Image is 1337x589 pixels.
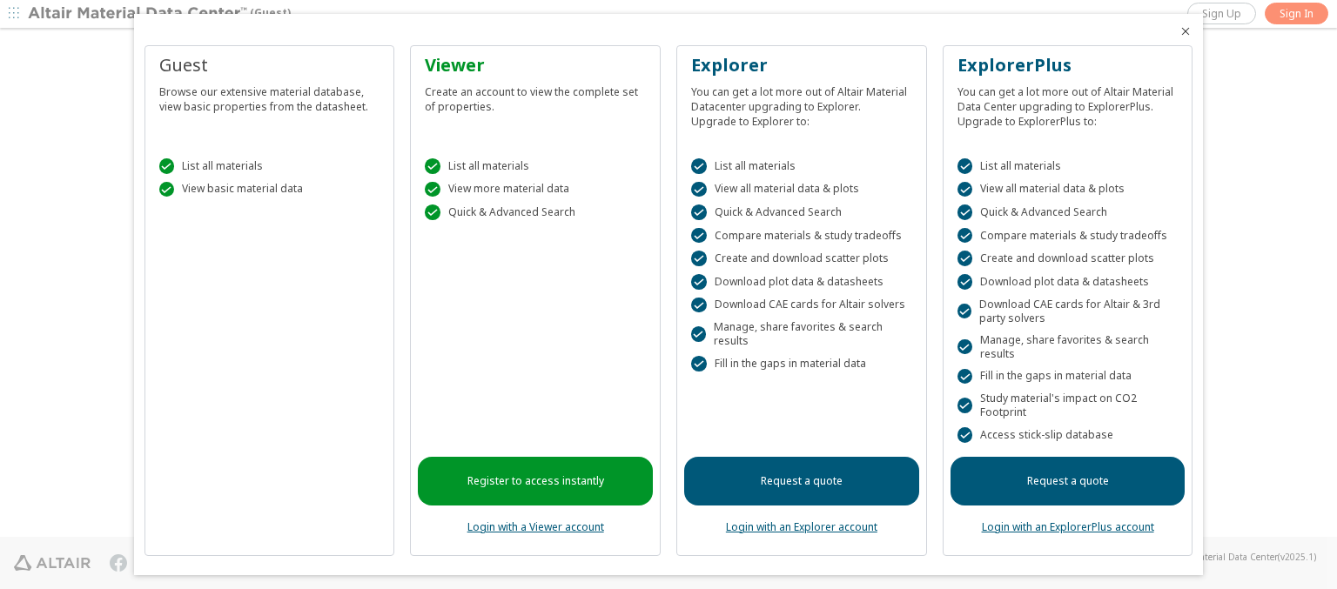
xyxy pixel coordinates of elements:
[957,228,1179,244] div: Compare materials & study tradeoffs
[691,158,912,174] div: List all materials
[159,158,175,174] div: 
[691,298,912,313] div: Download CAE cards for Altair solvers
[957,298,1179,325] div: Download CAE cards for Altair & 3rd party solvers
[1179,24,1193,38] button: Close
[425,158,440,174] div: 
[957,427,973,443] div: 
[425,77,646,114] div: Create an account to view the complete set of properties.
[691,204,912,220] div: Quick & Advanced Search
[957,369,1179,385] div: Fill in the gaps in material data
[957,392,1179,419] div: Study material's impact on CO2 Footprint
[425,53,646,77] div: Viewer
[684,457,919,505] a: Request a quote
[957,274,973,290] div: 
[159,53,380,77] div: Guest
[957,228,973,244] div: 
[425,182,646,197] div: View more material data
[951,457,1186,505] a: Request a quote
[957,204,1179,220] div: Quick & Advanced Search
[691,204,707,220] div: 
[957,251,973,266] div: 
[159,182,380,197] div: View basic material data
[726,519,877,534] a: Login with an Explorer account
[957,398,972,413] div: 
[691,228,912,244] div: Compare materials & study tradeoffs
[159,182,175,197] div: 
[691,320,912,348] div: Manage, share favorites & search results
[691,77,912,129] div: You can get a lot more out of Altair Material Datacenter upgrading to Explorer. Upgrade to Explor...
[159,158,380,174] div: List all materials
[691,182,912,197] div: View all material data & plots
[957,204,973,220] div: 
[982,519,1154,534] a: Login with an ExplorerPlus account
[957,427,1179,443] div: Access stick-slip database
[957,369,973,385] div: 
[691,251,707,266] div: 
[691,274,707,290] div: 
[957,158,1179,174] div: List all materials
[159,77,380,114] div: Browse our extensive material database, view basic properties from the datasheet.
[425,204,646,220] div: Quick & Advanced Search
[691,356,912,371] div: Fill in the gaps in material data
[957,333,1179,361] div: Manage, share favorites & search results
[957,53,1179,77] div: ExplorerPlus
[957,339,972,355] div: 
[418,457,653,505] a: Register to access instantly
[957,304,971,319] div: 
[691,251,912,266] div: Create and download scatter plots
[691,228,707,244] div: 
[691,326,706,342] div: 
[691,182,707,197] div: 
[957,182,1179,197] div: View all material data & plots
[467,519,604,534] a: Login with a Viewer account
[691,274,912,290] div: Download plot data & datasheets
[425,158,646,174] div: List all materials
[425,182,440,197] div: 
[957,274,1179,290] div: Download plot data & datasheets
[691,356,707,371] div: 
[691,53,912,77] div: Explorer
[957,251,1179,266] div: Create and download scatter plots
[691,298,707,313] div: 
[691,158,707,174] div: 
[957,182,973,197] div: 
[425,204,440,220] div: 
[957,158,973,174] div: 
[957,77,1179,129] div: You can get a lot more out of Altair Material Data Center upgrading to ExplorerPlus. Upgrade to E...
